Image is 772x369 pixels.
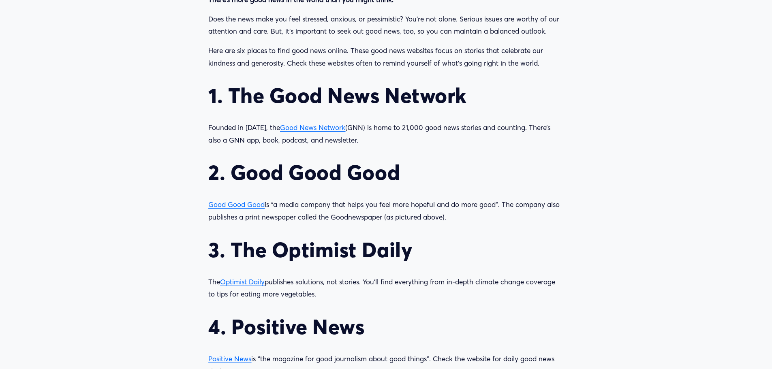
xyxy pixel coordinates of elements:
[208,276,563,301] p: The publishes solutions, not stories. You’ll find everything from in-depth climate change coverag...
[208,160,563,185] h2: 2. Good Good Good
[208,13,563,38] p: Does the news make you feel stressed, anxious, or pessimistic? You’re not alone. Serious issues a...
[208,314,563,339] h2: 4. Positive News
[208,45,563,69] p: Here are six places to find good news online. These good news websites focus on stories that cele...
[208,354,251,363] a: Positive News
[208,83,563,108] h2: 1. The Good News Network
[208,122,563,146] p: Founded in [DATE], the (GNN) is home to 21,000 good news stories and counting. There’s also a GNN...
[208,198,563,223] p: is “a media company that helps you feel more hopeful and do more good”. The company also publishe...
[220,277,265,286] a: Optimist Daily
[208,200,265,209] a: Good Good Good
[208,237,563,262] h2: 3. The Optimist Daily
[280,123,345,132] a: Good News Network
